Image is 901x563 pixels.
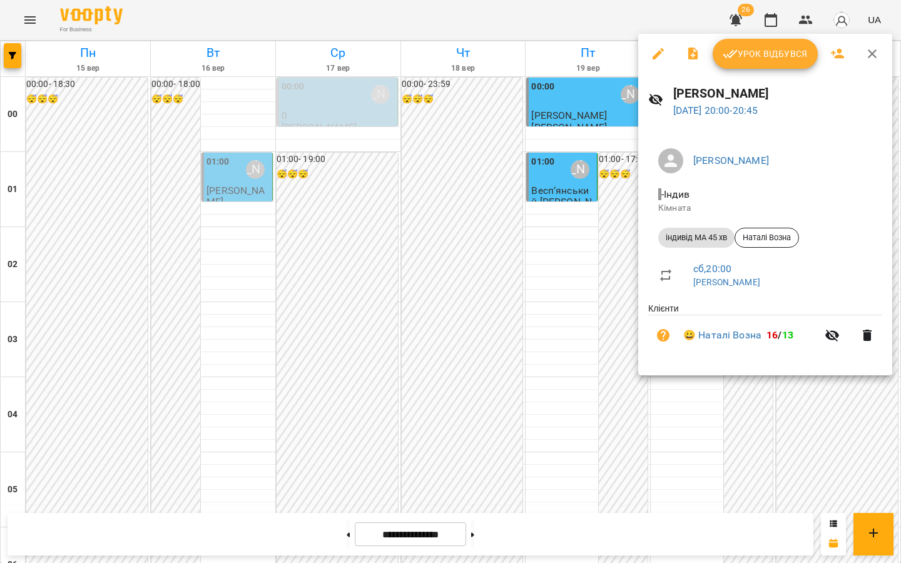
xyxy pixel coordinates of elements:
[658,202,872,215] p: Кімната
[782,329,793,341] span: 13
[735,228,799,248] div: Наталі Возна
[723,46,808,61] span: Урок відбувся
[713,39,818,69] button: Урок відбувся
[766,329,793,341] b: /
[648,320,678,350] button: Візит ще не сплачено. Додати оплату?
[693,155,769,166] a: [PERSON_NAME]
[766,329,778,341] span: 16
[673,104,758,116] a: [DATE] 20:00-20:45
[673,84,882,103] h6: [PERSON_NAME]
[648,302,882,360] ul: Клієнти
[735,232,798,243] span: Наталі Возна
[693,263,731,275] a: сб , 20:00
[658,232,735,243] span: індивід МА 45 хв
[693,277,760,287] a: [PERSON_NAME]
[683,328,761,343] a: 😀 Наталі Возна
[658,188,692,200] span: - Індив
